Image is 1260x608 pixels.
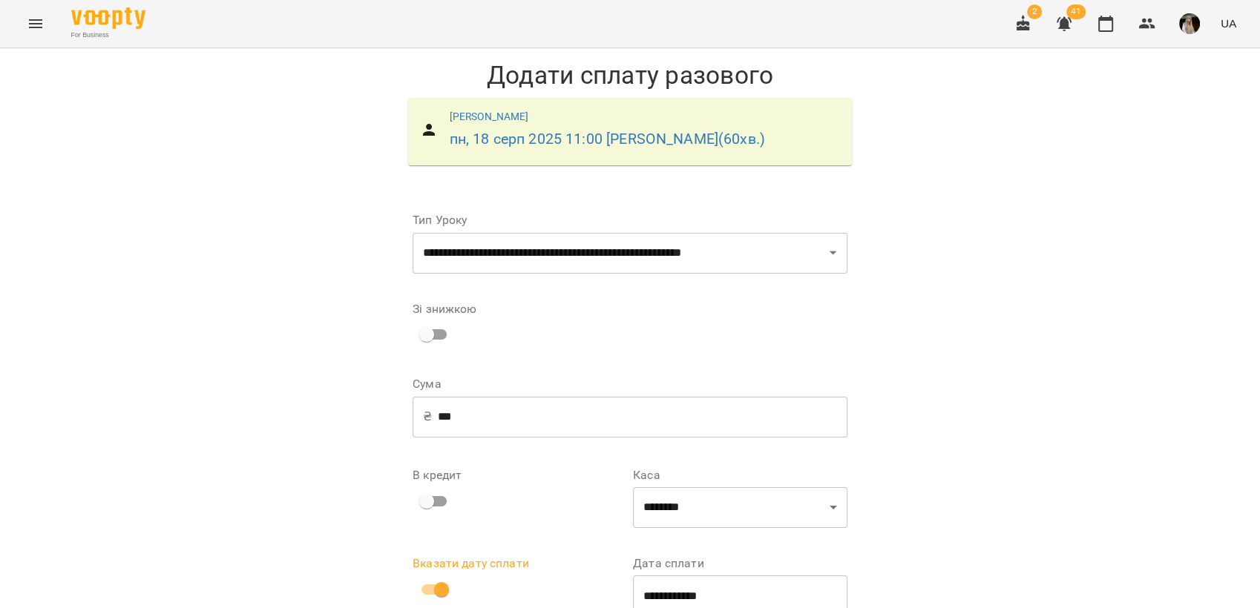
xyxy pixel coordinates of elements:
[1066,4,1086,19] span: 41
[413,303,476,315] label: Зі знижкою
[401,60,859,90] h1: Додати сплату разового
[450,110,529,122] a: [PERSON_NAME]
[633,558,847,569] label: Дата сплати
[18,6,53,42] button: Menu
[413,378,847,390] label: Сума
[1221,16,1236,31] span: UA
[71,30,145,40] span: For Business
[413,558,627,569] label: Вказати дату сплати
[1179,13,1200,34] img: db9e5aee73aab2f764342d08fe444bbe.JPG
[71,7,145,29] img: Voopty Logo
[1027,4,1042,19] span: 2
[423,408,432,426] p: ₴
[1215,10,1242,37] button: UA
[633,469,847,481] label: Каса
[413,214,847,226] label: Тип Уроку
[450,130,765,148] a: пн, 18 серп 2025 11:00 [PERSON_NAME](60хв.)
[413,469,627,481] label: В кредит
